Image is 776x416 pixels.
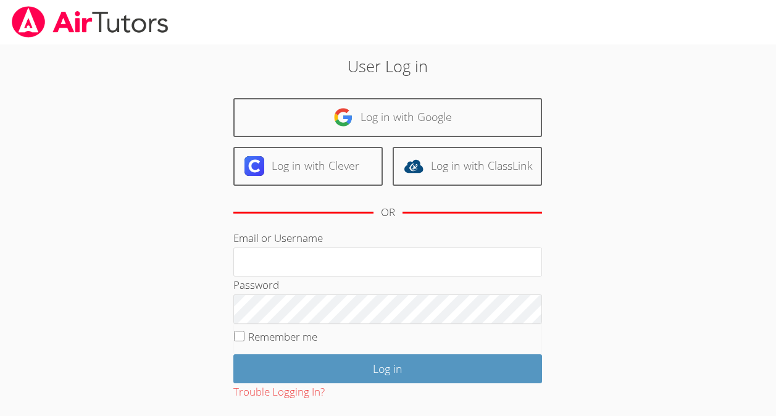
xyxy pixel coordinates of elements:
h2: User Log in [178,54,598,78]
div: OR [381,204,395,222]
a: Log in with ClassLink [393,147,542,186]
a: Log in with Google [233,98,542,137]
input: Log in [233,354,542,383]
label: Email or Username [233,231,323,245]
button: Trouble Logging In? [233,383,325,401]
img: airtutors_banner-c4298cdbf04f3fff15de1276eac7730deb9818008684d7c2e4769d2f7ddbe033.png [10,6,170,38]
label: Password [233,278,279,292]
a: Log in with Clever [233,147,383,186]
label: Remember me [248,330,317,344]
img: clever-logo-6eab21bc6e7a338710f1a6ff85c0baf02591cd810cc4098c63d3a4b26e2feb20.svg [244,156,264,176]
img: classlink-logo-d6bb404cc1216ec64c9a2012d9dc4662098be43eaf13dc465df04b49fa7ab582.svg [404,156,423,176]
img: google-logo-50288ca7cdecda66e5e0955fdab243c47b7ad437acaf1139b6f446037453330a.svg [333,107,353,127]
